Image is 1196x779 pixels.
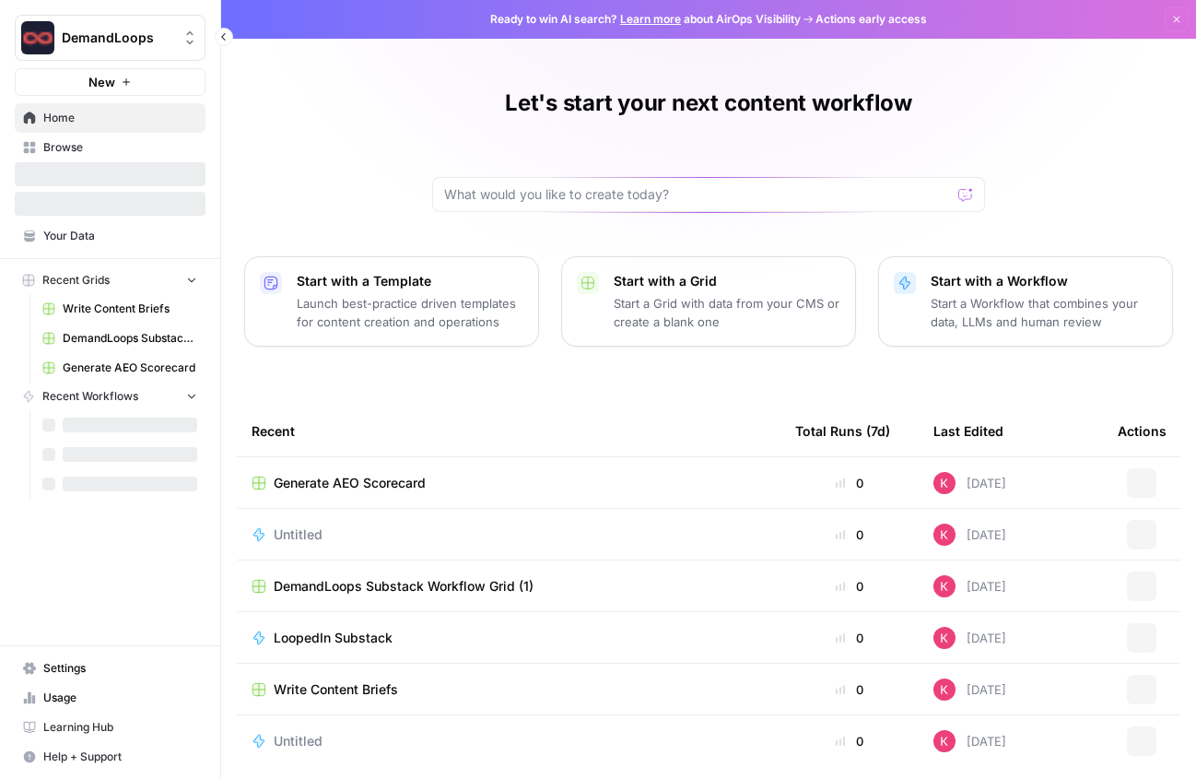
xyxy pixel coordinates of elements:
[43,110,197,126] span: Home
[933,730,1006,752] div: [DATE]
[62,29,173,47] span: DemandLoops
[43,690,197,706] span: Usage
[933,575,956,597] img: mndedvvmjty19r94p22ib3v7qxfu
[505,89,912,118] h1: Let's start your next content workflow
[444,185,951,204] input: What would you like to create today?
[933,524,956,546] img: mndedvvmjty19r94p22ib3v7qxfu
[795,406,890,456] div: Total Runs (7d)
[252,525,766,544] a: Untitled
[795,525,904,544] div: 0
[933,627,956,649] img: mndedvvmjty19r94p22ib3v7qxfu
[15,266,205,294] button: Recent Grids
[43,660,197,677] span: Settings
[933,627,1006,649] div: [DATE]
[1118,406,1167,456] div: Actions
[43,749,197,765] span: Help + Support
[63,330,197,347] span: DemandLoops Substack Workflow Grid (1)
[490,11,801,28] span: Ready to win AI search? about AirOps Visibility
[42,388,138,405] span: Recent Workflows
[15,683,205,713] a: Usage
[63,301,197,317] span: Write Content Briefs
[15,713,205,742] a: Learning Hub
[933,524,1006,546] div: [DATE]
[15,383,205,410] button: Recent Workflows
[63,360,197,376] span: Generate AEO Scorecard
[15,742,205,772] button: Help + Support
[252,474,766,492] a: Generate AEO Scorecard
[620,12,681,26] a: Learn more
[15,133,205,162] a: Browse
[795,680,904,699] div: 0
[561,256,856,347] button: Start with a GridStart a Grid with data from your CMS or create a blank one
[274,680,398,699] span: Write Content Briefs
[878,256,1173,347] button: Start with a WorkflowStart a Workflow that combines your data, LLMs and human review
[795,629,904,647] div: 0
[252,406,766,456] div: Recent
[614,272,840,290] p: Start with a Grid
[795,577,904,596] div: 0
[274,577,534,596] span: DemandLoops Substack Workflow Grid (1)
[933,472,1006,494] div: [DATE]
[15,103,205,133] a: Home
[252,577,766,596] a: DemandLoops Substack Workflow Grid (1)
[15,68,205,96] button: New
[815,11,927,28] span: Actions early access
[933,730,956,752] img: mndedvvmjty19r94p22ib3v7qxfu
[933,679,956,701] img: mndedvvmjty19r94p22ib3v7qxfu
[21,21,54,54] img: DemandLoops Logo
[274,525,322,544] span: Untitled
[34,294,205,324] a: Write Content Briefs
[252,732,766,750] a: Untitled
[42,272,110,289] span: Recent Grids
[931,294,1157,331] p: Start a Workflow that combines your data, LLMs and human review
[931,272,1157,290] p: Start with a Workflow
[933,679,1006,701] div: [DATE]
[614,294,840,331] p: Start a Grid with data from your CMS or create a blank one
[252,629,766,647] a: LoopedIn Substack
[43,139,197,156] span: Browse
[795,474,904,492] div: 0
[274,474,426,492] span: Generate AEO Scorecard
[43,228,197,244] span: Your Data
[15,221,205,251] a: Your Data
[933,472,956,494] img: mndedvvmjty19r94p22ib3v7qxfu
[244,256,539,347] button: Start with a TemplateLaunch best-practice driven templates for content creation and operations
[15,654,205,683] a: Settings
[297,294,523,331] p: Launch best-practice driven templates for content creation and operations
[933,575,1006,597] div: [DATE]
[34,353,205,383] a: Generate AEO Scorecard
[252,680,766,699] a: Write Content Briefs
[274,732,322,750] span: Untitled
[34,324,205,353] a: DemandLoops Substack Workflow Grid (1)
[43,719,197,736] span: Learning Hub
[274,629,393,647] span: LoopedIn Substack
[297,272,523,290] p: Start with a Template
[15,15,205,61] button: Workspace: DemandLoops
[88,73,115,91] span: New
[933,406,1003,456] div: Last Edited
[795,732,904,750] div: 0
